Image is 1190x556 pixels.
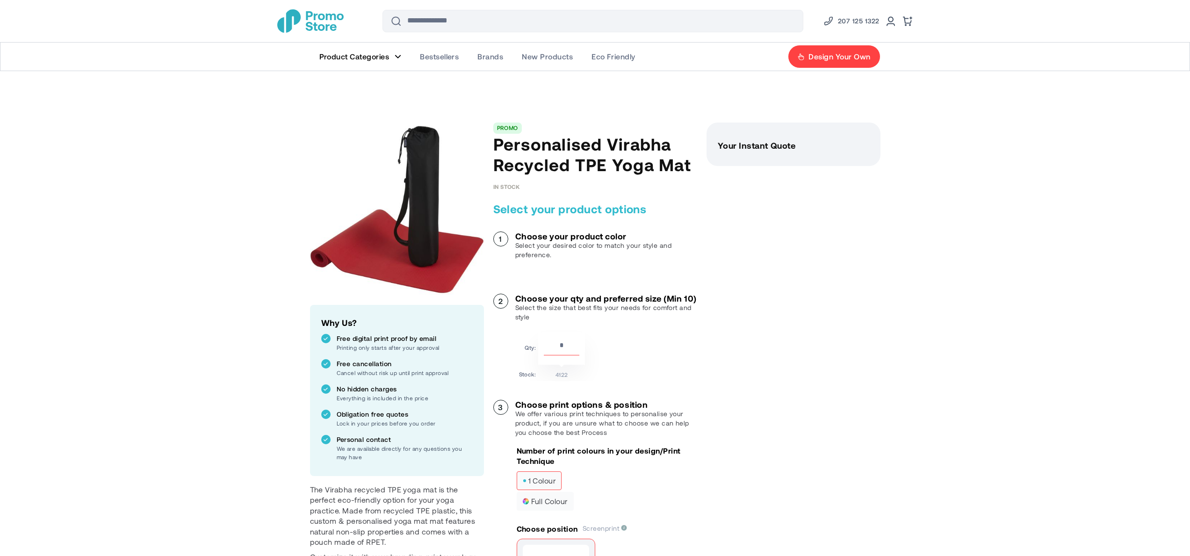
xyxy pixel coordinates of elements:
[538,367,585,379] td: 4122
[515,231,697,241] h3: Choose your product color
[808,52,870,61] span: Design Your Own
[420,52,459,61] span: Bestsellers
[519,367,536,379] td: Stock:
[515,241,697,260] p: Select your desired color to match your style and preference.
[477,52,503,61] span: Brands
[337,419,473,427] p: Lock in your prices before you order
[519,332,536,365] td: Qty:
[321,316,473,329] h2: Why Us?
[583,524,627,532] span: Screenprint
[468,43,512,71] a: Brands
[515,400,697,409] h3: Choose print options & position
[515,303,697,322] p: Select the size that best fits your needs for comfort and style
[337,343,473,352] p: Printing only starts after your approval
[337,444,473,461] p: We are available directly for any questions you may have
[337,368,473,377] p: Cancel without risk up until print approval
[310,123,484,296] img: main product photo
[337,359,473,368] p: Free cancellation
[310,43,411,71] a: Product Categories
[591,52,635,61] span: Eco Friendly
[523,477,556,484] span: 1 colour
[337,334,473,343] p: Free digital print proof by email
[512,43,582,71] a: New Products
[823,15,880,27] a: Phone
[517,524,578,534] p: Choose position
[277,9,344,33] img: Promotional Merchandise
[517,446,697,467] p: Number of print colours in your design/Print Technique
[515,294,697,303] h3: Choose your qty and preferred size (Min 10)
[385,10,407,32] button: Search
[337,435,473,444] p: Personal contact
[497,124,518,131] a: PROMO
[337,384,473,394] p: No hidden charges
[582,43,645,71] a: Eco Friendly
[522,52,573,61] span: New Products
[493,183,520,190] span: In stock
[337,394,473,402] p: Everything is included in the price
[515,409,697,437] p: We offer various print techniques to personalise your product, if you are unsure what to choose w...
[337,410,473,419] p: Obligation free quotes
[319,52,389,61] span: Product Categories
[718,141,869,150] h3: Your Instant Quote
[411,43,468,71] a: Bestsellers
[277,9,344,33] a: store logo
[493,134,697,175] h1: Personalised Virabha Recycled TPE Yoga Mat
[788,45,880,68] a: Design Your Own
[523,498,568,505] span: full colour
[310,484,484,547] p: The Virabha recycled TPE yoga mat is the perfect eco-friendly option for your yoga practice. Made...
[493,202,697,217] h2: Select your product options
[838,15,880,27] span: 207 125 1322
[493,183,520,190] div: Availability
